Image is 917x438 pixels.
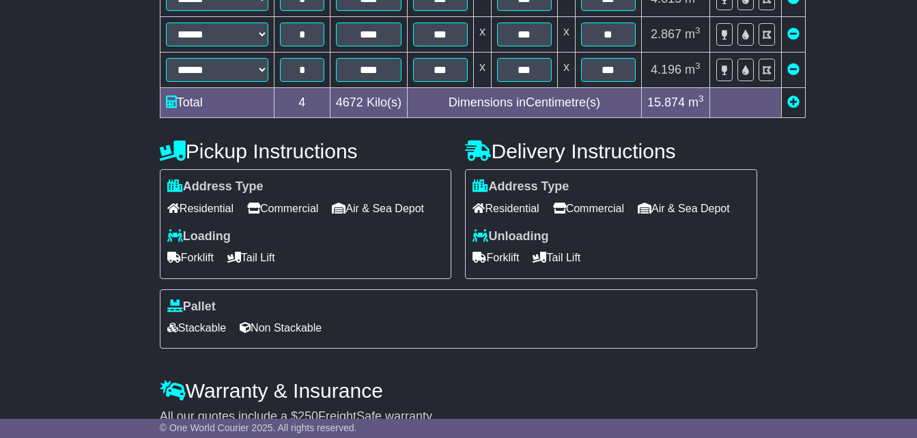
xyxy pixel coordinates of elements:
span: Commercial [553,198,624,219]
a: Remove this item [787,27,800,41]
h4: Delivery Instructions [465,140,757,162]
td: Total [160,88,274,118]
span: m [685,27,701,41]
a: Add new item [787,96,800,109]
span: 15.874 [647,96,685,109]
sup: 3 [699,93,704,104]
span: © One World Courier 2025. All rights reserved. [160,422,357,433]
span: Residential [167,198,234,219]
span: 250 [298,409,318,423]
label: Address Type [167,179,264,194]
span: Non Stackable [240,317,322,338]
td: x [473,17,491,53]
td: 4 [274,88,330,118]
span: Air & Sea Depot [332,198,424,219]
a: Remove this item [787,63,800,76]
span: Forklift [167,247,214,268]
span: 2.867 [651,27,681,41]
span: Residential [472,198,539,219]
span: m [685,63,701,76]
span: 4.196 [651,63,681,76]
span: Tail Lift [227,247,275,268]
sup: 3 [695,61,701,71]
label: Loading [167,229,231,244]
td: x [557,17,575,53]
label: Pallet [167,300,216,315]
span: 4672 [336,96,363,109]
span: Forklift [472,247,519,268]
label: Unloading [472,229,548,244]
td: x [473,53,491,88]
td: Kilo(s) [330,88,407,118]
span: Air & Sea Depot [638,198,730,219]
td: Dimensions in Centimetre(s) [407,88,641,118]
span: Tail Lift [533,247,580,268]
div: All our quotes include a $ FreightSafe warranty. [160,409,757,424]
td: x [557,53,575,88]
sup: 3 [695,25,701,35]
label: Address Type [472,179,569,194]
span: Stackable [167,317,226,338]
span: m [688,96,704,109]
h4: Warranty & Insurance [160,379,757,402]
span: Commercial [247,198,318,219]
h4: Pickup Instructions [160,140,452,162]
